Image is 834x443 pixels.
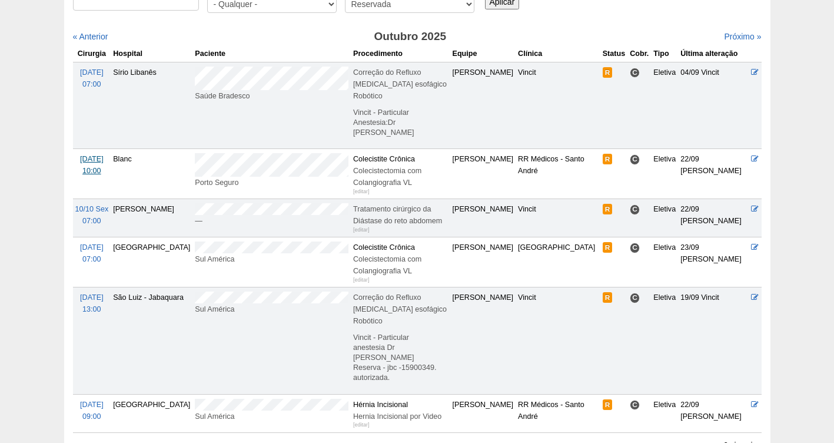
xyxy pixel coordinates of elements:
th: Paciente [192,45,351,62]
td: [PERSON_NAME] [450,287,516,394]
td: [GEOGRAPHIC_DATA] [516,237,600,287]
td: [PERSON_NAME] [450,199,516,237]
td: [PERSON_NAME] [111,199,192,237]
td: 04/09 Vincit [678,62,749,148]
span: [DATE] [80,155,104,163]
td: 23/09 [PERSON_NAME] [678,237,749,287]
a: [DATE] 07:00 [80,243,104,263]
td: Vincit [516,199,600,237]
span: 10/10 Sex [75,205,109,213]
th: Cirurgia [73,45,111,62]
div: [editar] [353,419,370,431]
td: Eletiva [651,394,678,432]
span: Consultório [630,293,640,303]
p: Vincit - Particular anestesia Dr [PERSON_NAME] Reserva - jbc -15900349. autorizada. [353,333,447,383]
span: 07:00 [82,255,101,263]
div: [editar] [353,224,370,236]
span: Consultório [630,154,640,164]
td: Blanc [111,149,192,199]
td: Eletiva [651,149,678,199]
td: 19/09 Vincit [678,287,749,394]
th: Clínica [516,45,600,62]
td: [PERSON_NAME] [450,62,516,148]
td: 22/09 [PERSON_NAME] [678,394,749,432]
span: 09:00 [82,412,101,421]
td: Sírio Libanês [111,62,192,148]
div: Correção do Refluxo [MEDICAL_DATA] esofágico Robótico [353,292,447,327]
span: 07:00 [82,80,101,88]
div: Sul América [195,411,348,422]
div: Colecistectomia com Colangiografia VL [353,253,447,277]
span: 07:00 [82,217,101,225]
td: Hérnia Incisional [351,394,450,432]
div: Saúde Bradesco [195,90,348,102]
span: [DATE] [80,293,104,302]
td: [GEOGRAPHIC_DATA] [111,237,192,287]
td: Eletiva [651,199,678,237]
th: Status [600,45,628,62]
div: Porto Seguro [195,177,348,189]
a: [DATE] 13:00 [80,293,104,313]
a: Próximo » [724,32,761,41]
div: Colecistectomia com Colangiografia VL [353,165,447,189]
th: Última alteração [678,45,749,62]
span: Consultório [630,400,640,410]
th: Hospital [111,45,192,62]
span: Reservada [603,67,613,78]
td: São Luiz - Jabaquara [111,287,192,394]
span: Reservada [603,292,613,303]
h3: Outubro 2025 [238,28,582,45]
a: Editar [751,293,759,302]
td: RR Médicos - Santo André [516,149,600,199]
td: Eletiva [651,237,678,287]
span: 10:00 [82,167,101,175]
span: Consultório [630,68,640,78]
a: [DATE] 07:00 [80,68,104,88]
td: Eletiva [651,287,678,394]
div: [editar] [353,186,370,197]
span: Reservada [603,242,613,253]
span: Reservada [603,399,613,410]
a: Editar [751,243,759,252]
div: Correção do Refluxo [MEDICAL_DATA] esofágico Robótico [353,67,447,102]
div: Sul América [195,253,348,265]
span: [DATE] [80,68,104,77]
a: [DATE] 10:00 [80,155,104,175]
td: 22/09 [PERSON_NAME] [678,199,749,237]
a: Editar [751,401,759,409]
div: Hernia Incisional por Video [353,411,447,422]
td: [PERSON_NAME] [450,394,516,432]
th: Cobr. [627,45,651,62]
td: Vincit [516,62,600,148]
span: [DATE] [80,401,104,409]
span: Consultório [630,243,640,253]
td: [PERSON_NAME] [450,237,516,287]
a: « Anterior [73,32,108,41]
a: [DATE] 09:00 [80,401,104,421]
div: Tratamento cirúrgico da Diástase do reto abdomem [353,203,447,227]
td: Colecistite Crônica [351,149,450,199]
th: Tipo [651,45,678,62]
a: 10/10 Sex 07:00 [75,205,109,225]
td: Colecistite Crônica [351,237,450,287]
td: [PERSON_NAME] [450,149,516,199]
span: Reservada [603,154,613,164]
span: Consultório [630,204,640,214]
a: Editar [751,68,759,77]
span: [DATE] [80,243,104,252]
span: 13:00 [82,305,101,313]
th: Procedimento [351,45,450,62]
td: [GEOGRAPHIC_DATA] [111,394,192,432]
td: Vincit [516,287,600,394]
a: Editar [751,205,759,213]
p: Vincit - Particular Anestesia:Dr [PERSON_NAME] [353,108,447,138]
div: Sul América [195,303,348,315]
th: Equipe [450,45,516,62]
td: Eletiva [651,62,678,148]
a: Editar [751,155,759,163]
span: Reservada [603,204,613,214]
div: — [195,215,348,227]
td: RR Médicos - Santo André [516,394,600,432]
div: [editar] [353,274,370,286]
td: 22/09 [PERSON_NAME] [678,149,749,199]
